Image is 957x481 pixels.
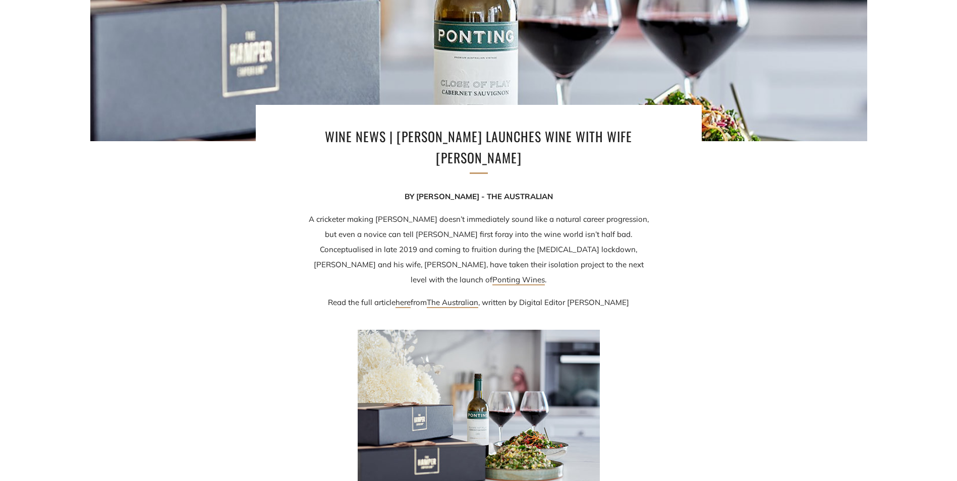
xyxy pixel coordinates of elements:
a: here [396,297,411,308]
a: Ponting Wines [492,275,545,285]
a: The Australian [427,297,478,308]
strong: BY [PERSON_NAME] - THE AUSTRALIAN [405,192,553,201]
h1: Wine News | [PERSON_NAME] launches Wine With Wife [PERSON_NAME] [312,126,645,168]
p: A cricketer making [PERSON_NAME] doesn’t immediately sound like a natural career progression, but... [307,212,650,287]
p: Read the full article from , written by Digital Editor [PERSON_NAME] [307,295,650,310]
